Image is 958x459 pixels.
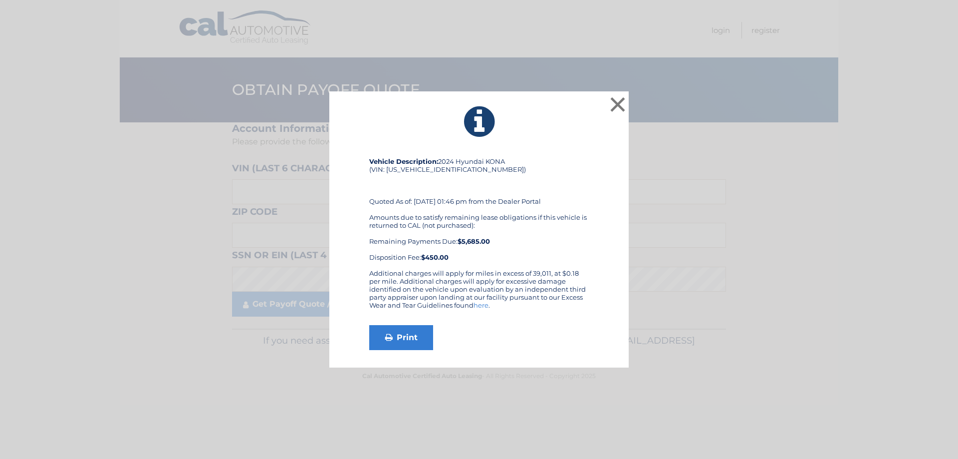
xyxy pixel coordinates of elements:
strong: Vehicle Description: [369,157,438,165]
strong: $450.00 [421,253,449,261]
b: $5,685.00 [458,237,490,245]
div: 2024 Hyundai KONA (VIN: [US_VEHICLE_IDENTIFICATION_NUMBER]) Quoted As of: [DATE] 01:46 pm from th... [369,157,589,269]
div: Amounts due to satisfy remaining lease obligations if this vehicle is returned to CAL (not purcha... [369,213,589,261]
a: here [474,301,488,309]
div: Additional charges will apply for miles in excess of 39,011, at $0.18 per mile. Additional charge... [369,269,589,317]
button: × [608,94,628,114]
a: Print [369,325,433,350]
